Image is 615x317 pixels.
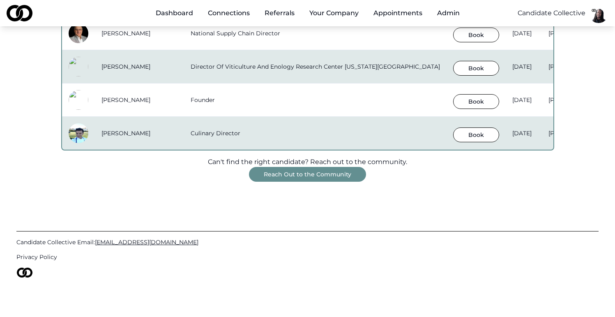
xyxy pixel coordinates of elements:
td: [PERSON_NAME] [542,50,604,83]
td: [PERSON_NAME] [542,16,604,50]
td: [PERSON_NAME] [542,116,604,150]
a: [PERSON_NAME] [101,96,150,104]
td: [DATE] [506,116,542,150]
td: [DATE] [506,16,542,50]
a: Reach Out to the Community [249,170,366,178]
a: Candidate Collective Email:[EMAIL_ADDRESS][DOMAIN_NAME] [16,238,599,246]
p: Can't find the right candidate? Reach out to the community. [61,157,554,167]
button: Admin [431,5,466,21]
img: f0f772eb-29c0-4df9-b2f5-1bb80f55fe45-395E1155-656B-4A80-A676-6249A63781FC_4_5005_c-profile_pictur... [69,23,88,43]
td: National Supply chain Director [184,16,447,50]
a: [PERSON_NAME] [101,63,150,70]
img: logo [16,268,33,278]
a: [PERSON_NAME] [101,130,150,137]
button: Book [453,28,499,42]
td: [PERSON_NAME] [542,83,604,116]
span: [EMAIL_ADDRESS][DOMAIN_NAME] [95,238,198,246]
a: Referrals [258,5,301,21]
td: Director of Viticulture and Enology research Center [US_STATE][GEOGRAPHIC_DATA] [184,50,447,83]
button: Book [453,94,499,109]
button: Your Company [303,5,365,21]
a: Connections [201,5,256,21]
img: 146ea2ac-2762-42fd-92c9-bcb69cae9b9d-IMG_8015-profile_picture.jpeg [69,123,88,143]
button: Book [453,61,499,76]
td: [DATE] [506,83,542,116]
img: all-invites [69,57,88,76]
td: [DATE] [506,50,542,83]
td: Culinary Director [184,116,447,150]
nav: Main [149,5,466,21]
a: Privacy Policy [16,253,599,261]
a: Dashboard [149,5,200,21]
a: [PERSON_NAME] [101,30,150,37]
img: ea71d155-4f7f-4164-aa94-92297cd61d19-Black%20logo-profile_picture.png [69,90,88,110]
button: Candidate Collective [518,8,585,18]
button: Reach Out to the Community [249,167,366,182]
td: Founder [184,83,447,116]
img: logo [7,5,32,21]
img: fc566690-cf65-45d8-a465-1d4f683599e2-basimCC1-profile_picture.png [589,3,608,23]
button: Book [453,127,499,142]
a: Appointments [367,5,429,21]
